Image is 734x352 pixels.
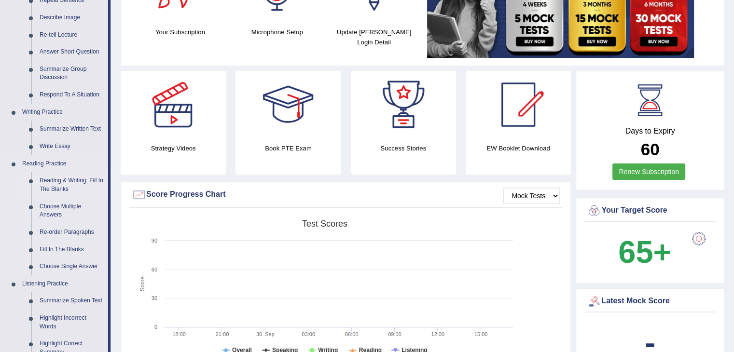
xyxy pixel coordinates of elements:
[587,127,713,135] h4: Days to Expiry
[587,294,713,309] div: Latest Mock Score
[235,143,341,153] h4: Book PTE Exam
[154,324,157,330] text: 0
[35,86,108,104] a: Respond To A Situation
[172,331,186,337] text: 18:00
[388,331,402,337] text: 09:00
[431,331,444,337] text: 12:00
[152,295,157,301] text: 30
[35,241,108,258] a: Fill In The Blanks
[35,198,108,224] a: Choose Multiple Answers
[302,331,315,337] text: 03:00
[121,143,226,153] h4: Strategy Videos
[35,258,108,275] a: Choose Single Answer
[35,172,108,198] a: Reading & Writing: Fill In The Blanks
[35,310,108,335] a: Highlight Incorrect Words
[256,331,275,337] tspan: 30. Sep
[216,331,229,337] text: 21:00
[618,234,671,270] b: 65+
[35,27,108,44] a: Re-tell Lecture
[132,188,560,202] div: Score Progress Chart
[18,275,108,293] a: Listening Practice
[35,61,108,86] a: Summarize Group Discussion
[35,121,108,138] a: Summarize Written Text
[152,267,157,272] text: 60
[139,276,146,292] tspan: Score
[641,140,660,159] b: 60
[35,292,108,310] a: Summarize Spoken Text
[331,27,418,47] h4: Update [PERSON_NAME] Login Detail
[18,155,108,173] a: Reading Practice
[234,27,321,37] h4: Microphone Setup
[152,238,157,244] text: 90
[35,43,108,61] a: Answer Short Question
[35,138,108,155] a: Write Essay
[35,224,108,241] a: Re-order Paragraphs
[474,331,488,337] text: 15:00
[466,143,571,153] h4: EW Booklet Download
[35,9,108,27] a: Describe Image
[302,219,347,229] tspan: Test scores
[612,163,685,180] a: Renew Subscription
[351,143,456,153] h4: Success Stories
[18,104,108,121] a: Writing Practice
[345,331,359,337] text: 06:00
[587,203,713,218] div: Your Target Score
[137,27,224,37] h4: Your Subscription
